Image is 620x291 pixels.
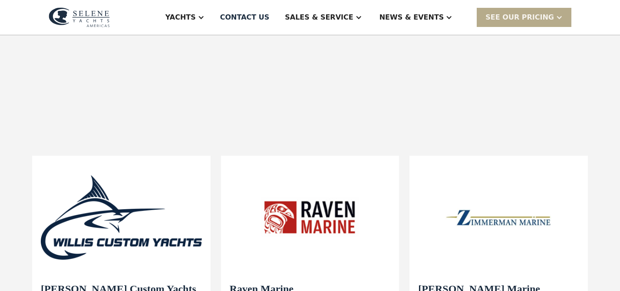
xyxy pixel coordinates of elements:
div: Sales & Service [285,12,353,23]
div: Contact US [220,12,270,23]
div: News & EVENTS [379,12,444,23]
img: Willis Custom Yachts [41,164,202,271]
img: logo [49,7,110,27]
img: Raven Marine [230,164,391,271]
div: SEE Our Pricing [485,12,554,23]
div: Yachts [165,12,196,23]
div: SEE Our Pricing [477,8,571,27]
img: Zimmerman Marine [418,164,579,271]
